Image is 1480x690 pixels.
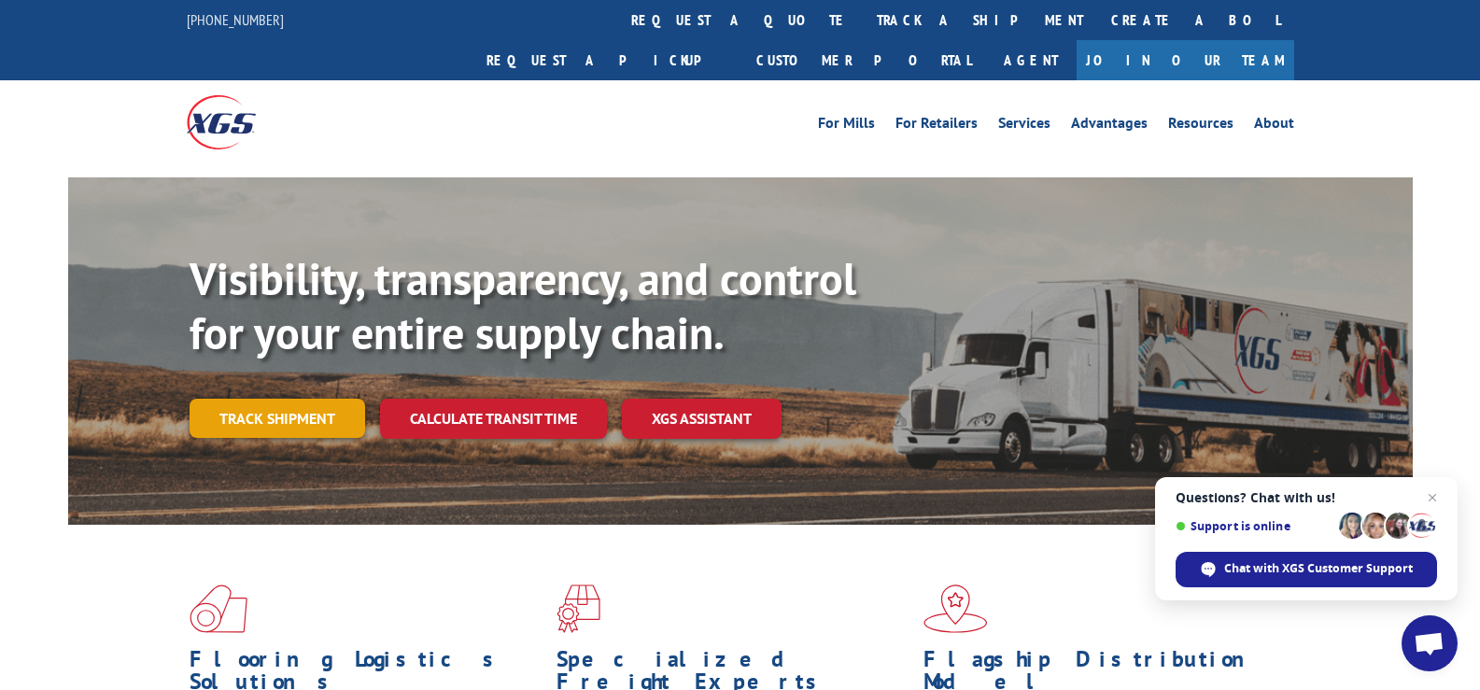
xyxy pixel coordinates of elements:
div: Chat with XGS Customer Support [1176,552,1437,587]
a: XGS ASSISTANT [622,399,782,439]
img: xgs-icon-flagship-distribution-model-red [923,584,988,633]
span: Chat with XGS Customer Support [1224,560,1413,577]
a: Calculate transit time [380,399,607,439]
a: For Mills [818,116,875,136]
a: Request a pickup [472,40,742,80]
a: For Retailers [895,116,978,136]
span: Close chat [1421,486,1444,509]
a: Agent [985,40,1077,80]
a: Advantages [1071,116,1148,136]
a: [PHONE_NUMBER] [187,10,284,29]
a: Resources [1168,116,1233,136]
span: Questions? Chat with us! [1176,490,1437,505]
img: xgs-icon-total-supply-chain-intelligence-red [190,584,247,633]
a: Track shipment [190,399,365,438]
a: Services [998,116,1050,136]
a: Customer Portal [742,40,985,80]
a: About [1254,116,1294,136]
img: xgs-icon-focused-on-flooring-red [557,584,600,633]
a: Join Our Team [1077,40,1294,80]
div: Open chat [1402,615,1458,671]
b: Visibility, transparency, and control for your entire supply chain. [190,249,856,361]
span: Support is online [1176,519,1332,533]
